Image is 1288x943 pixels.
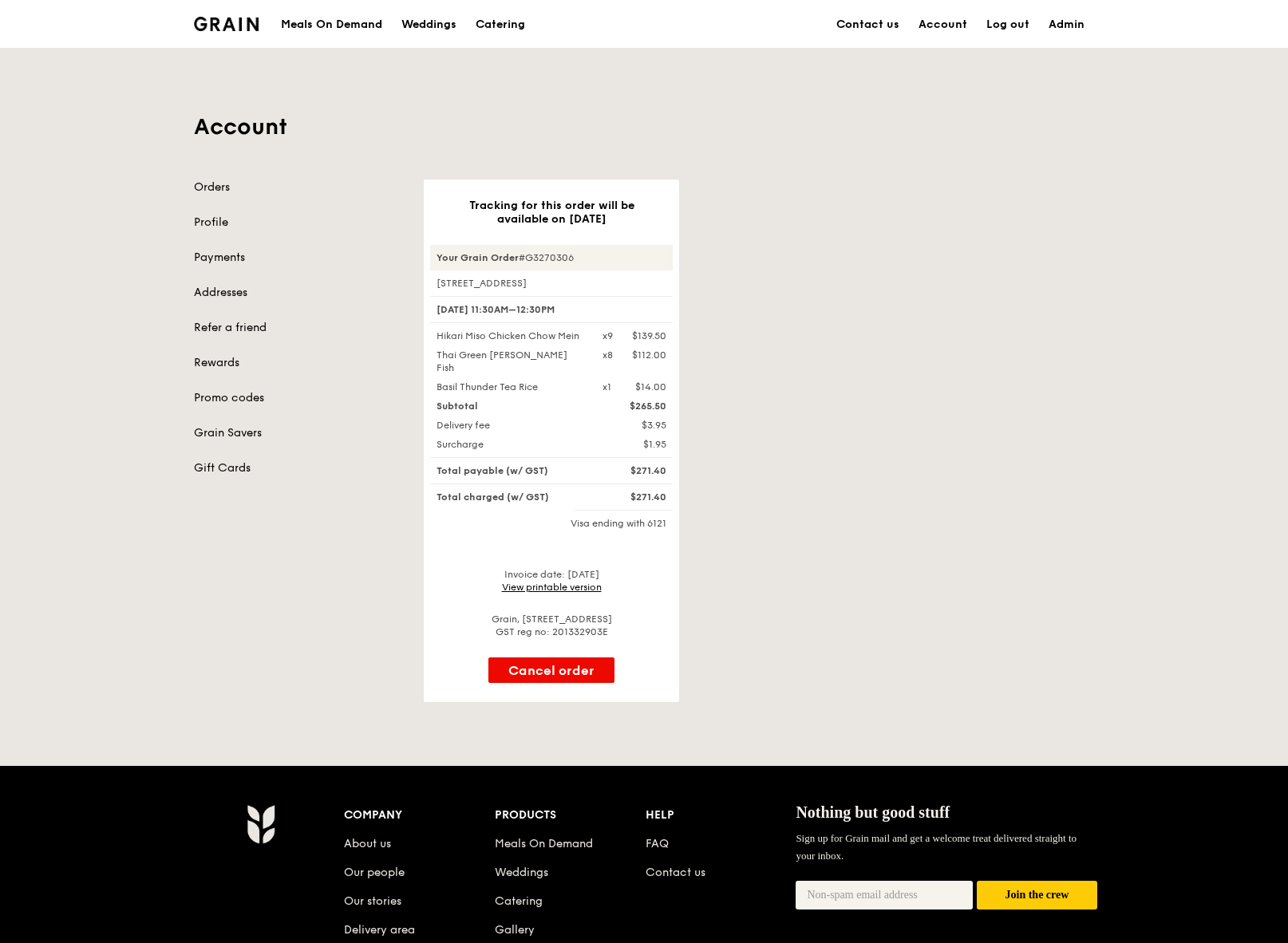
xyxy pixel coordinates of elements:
[427,381,593,393] div: Basil Thunder Tea Rice
[977,881,1097,910] button: Join the crew
[344,866,405,879] a: Our people
[495,923,535,937] a: Gallery
[430,568,673,594] div: Invoice date: [DATE]
[977,1,1039,49] a: Log out
[194,215,405,231] a: Profile
[466,1,535,49] a: Catering
[430,245,673,270] div: #G3270306
[646,866,705,879] a: Contact us
[632,349,666,361] div: $112.00
[796,832,1077,862] span: Sign up for Grain mail and get a welcome treat delivered straight to your inbox.
[430,277,673,290] div: [STREET_ADDRESS]
[593,400,676,412] div: $265.50
[427,419,593,432] div: Delivery fee
[827,1,909,49] a: Contact us
[427,491,593,503] div: Total charged (w/ GST)
[427,349,593,374] div: Thai Green [PERSON_NAME] Fish
[194,460,405,476] a: Gift Cards
[194,320,405,336] a: Refer a friend
[392,1,466,49] a: Weddings
[401,1,456,49] div: Weddings
[488,657,614,683] button: Cancel order
[603,381,611,393] div: x1
[502,582,602,593] a: View printable version
[247,804,275,844] img: Grain
[427,438,593,451] div: Surcharge
[344,804,495,827] div: Company
[430,296,673,323] div: [DATE] 11:30AM–12:30PM
[194,390,405,406] a: Promo codes
[344,894,401,908] a: Our stories
[427,329,593,342] div: Hikari Miso Chicken Chow Mein
[430,517,673,530] div: Visa ending with 6121
[437,252,519,263] strong: Your Grain Order
[430,613,673,638] div: Grain, [STREET_ADDRESS] GST reg no: 201332903E
[194,425,405,441] a: Grain Savers
[495,804,646,827] div: Products
[437,465,548,476] span: Total payable (w/ GST)
[646,804,796,827] div: Help
[449,199,654,226] h3: Tracking for this order will be available on [DATE]
[194,250,405,266] a: Payments
[194,17,259,31] img: Grain
[646,837,669,850] a: FAQ
[909,1,977,49] a: Account
[495,866,548,879] a: Weddings
[344,837,391,850] a: About us
[495,894,543,908] a: Catering
[495,837,593,850] a: Meals On Demand
[632,329,666,342] div: $139.50
[603,329,613,342] div: x9
[194,112,1094,141] h1: Account
[796,803,950,821] span: Nothing but good stuff
[593,491,676,503] div: $271.40
[427,400,593,412] div: Subtotal
[194,355,405,371] a: Rewards
[1039,1,1094,49] a: Admin
[603,349,613,361] div: x8
[635,381,666,393] div: $14.00
[344,923,415,937] a: Delivery area
[796,881,973,909] input: Non-spam email address
[593,438,676,451] div: $1.95
[194,285,405,301] a: Addresses
[194,180,405,195] a: Orders
[593,464,676,477] div: $271.40
[281,1,382,49] div: Meals On Demand
[593,419,676,432] div: $3.95
[476,1,525,49] div: Catering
